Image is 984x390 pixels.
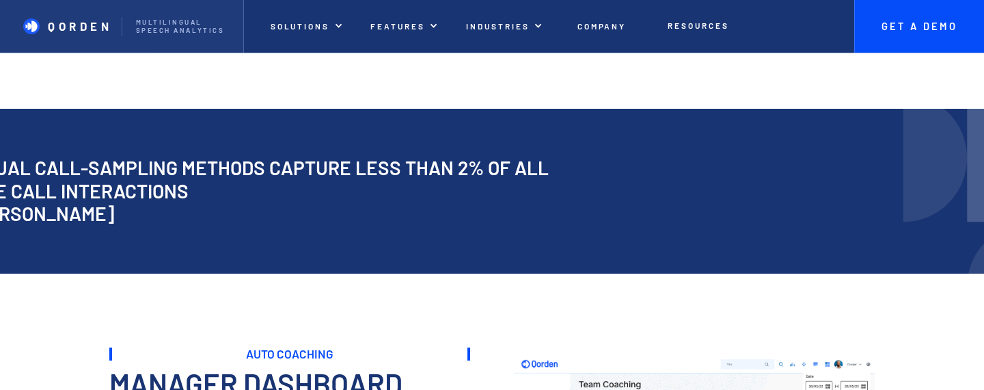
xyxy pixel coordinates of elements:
[136,18,229,35] p: Multilingual Speech analytics
[466,21,529,31] p: Industries
[246,348,333,361] h3: Auto Coaching
[668,21,728,30] p: Resources
[577,21,627,31] p: Company
[271,21,329,31] p: Solutions
[48,19,113,33] p: QORDEN
[868,21,970,33] p: Get A Demo
[370,21,425,31] p: features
